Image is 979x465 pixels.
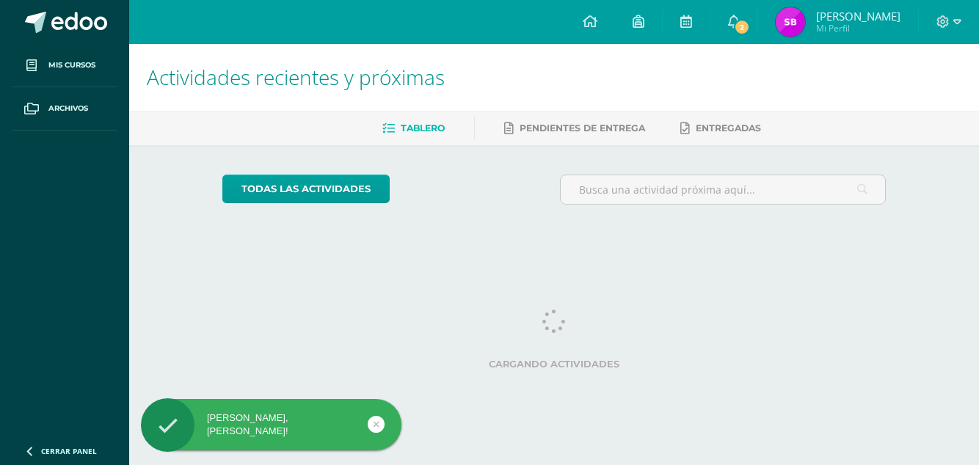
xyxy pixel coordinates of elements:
[816,9,900,23] span: [PERSON_NAME]
[520,122,645,133] span: Pendientes de entrega
[382,117,445,140] a: Tablero
[401,122,445,133] span: Tablero
[734,19,750,35] span: 2
[776,7,805,37] img: 771faaee92e32740f0e1e91b370a7d06.png
[12,87,117,131] a: Archivos
[41,446,97,456] span: Cerrar panel
[141,411,401,438] div: [PERSON_NAME], [PERSON_NAME]!
[147,63,445,91] span: Actividades recientes y próximas
[222,175,390,203] a: todas las Actividades
[680,117,761,140] a: Entregadas
[561,175,886,204] input: Busca una actividad próxima aquí...
[816,22,900,34] span: Mi Perfil
[222,359,887,370] label: Cargando actividades
[48,103,88,114] span: Archivos
[48,59,95,71] span: Mis cursos
[504,117,645,140] a: Pendientes de entrega
[696,122,761,133] span: Entregadas
[12,44,117,87] a: Mis cursos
